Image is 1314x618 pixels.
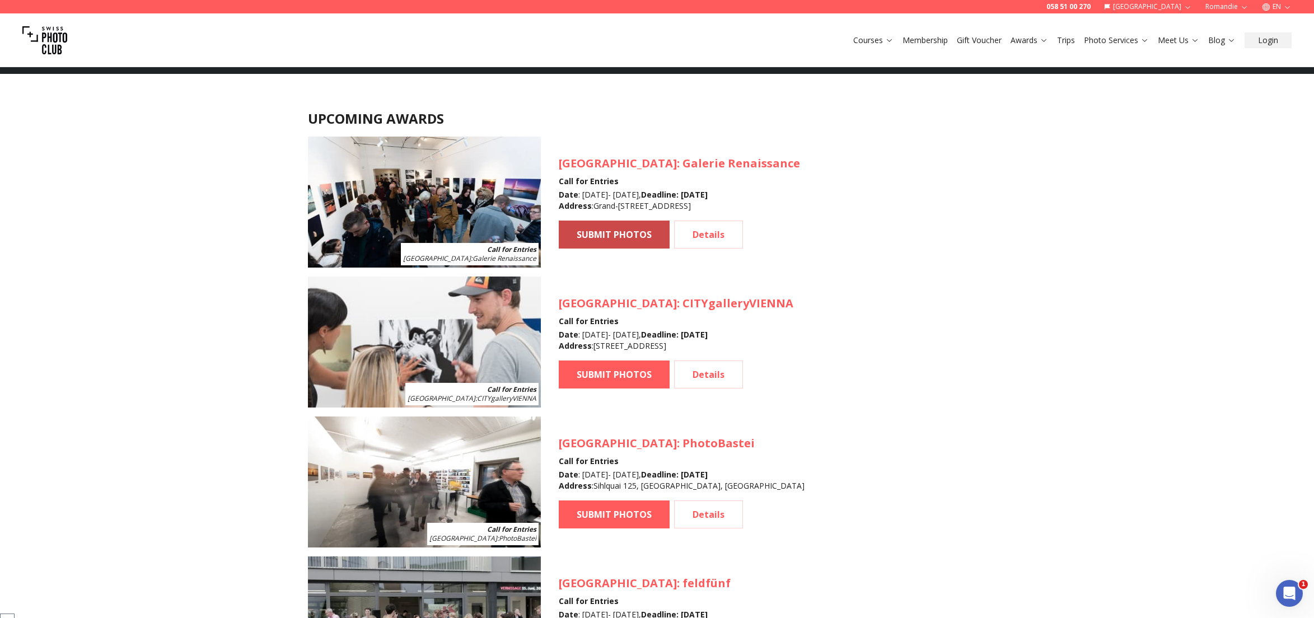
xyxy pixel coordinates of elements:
button: Photo Services [1079,32,1153,48]
span: [GEOGRAPHIC_DATA] [559,575,677,591]
button: Blog [1204,32,1240,48]
a: SUBMIT PHOTOS [559,360,670,388]
h3: : Galerie Renaissance [559,156,800,171]
a: Photo Services [1084,35,1149,46]
a: Meet Us [1158,35,1199,46]
span: [GEOGRAPHIC_DATA] [408,394,475,403]
a: Awards [1011,35,1048,46]
span: [GEOGRAPHIC_DATA] [559,156,677,171]
h4: Call for Entries [559,176,800,187]
button: Awards [1006,32,1053,48]
h2: UPCOMING AWARDS [308,110,1007,128]
div: : [DATE] - [DATE] , : Grand-[STREET_ADDRESS] [559,189,800,212]
span: [GEOGRAPHIC_DATA] [429,533,497,543]
span: 1 [1299,580,1308,589]
a: Blog [1208,35,1236,46]
a: 058 51 00 270 [1046,2,1091,11]
span: [GEOGRAPHIC_DATA] [403,254,471,263]
button: Login [1245,32,1292,48]
div: : [DATE] - [DATE] , : Sihlquai 125, [GEOGRAPHIC_DATA], [GEOGRAPHIC_DATA] [559,469,805,491]
a: Trips [1057,35,1075,46]
b: Date [559,469,578,480]
a: Details [674,360,743,388]
a: Gift Voucher [957,35,1002,46]
b: Deadline : [DATE] [641,189,708,200]
span: : Galerie Renaissance [403,254,536,263]
span: : CITYgalleryVIENNA [408,394,536,403]
h4: Call for Entries [559,316,793,327]
a: Membership [903,35,948,46]
button: Gift Voucher [952,32,1006,48]
button: Meet Us [1153,32,1204,48]
b: Call for Entries [487,245,536,254]
b: Call for Entries [487,385,536,394]
h4: Call for Entries [559,456,805,467]
b: Call for Entries [487,525,536,534]
button: Courses [849,32,898,48]
b: Deadline : [DATE] [641,469,708,480]
img: Swiss photo club [22,18,67,63]
img: SPC Photo Awards VIENNA October 2025 [308,277,541,408]
iframe: Intercom live chat [1276,580,1303,607]
b: Deadline : [DATE] [641,329,708,340]
b: Date [559,189,578,200]
h3: : PhotoBastei [559,436,805,451]
a: SUBMIT PHOTOS [559,500,670,528]
a: SUBMIT PHOTOS [559,221,670,249]
button: Membership [898,32,952,48]
a: Details [674,500,743,528]
a: Courses [853,35,894,46]
b: Address [559,340,592,351]
div: : [DATE] - [DATE] , : [STREET_ADDRESS] [559,329,793,352]
b: Address [559,200,592,211]
a: Details [674,221,743,249]
h4: Call for Entries [559,596,743,607]
h3: : CITYgalleryVIENNA [559,296,793,311]
b: Date [559,329,578,340]
span: [GEOGRAPHIC_DATA] [559,436,677,451]
span: : PhotoBastei [429,533,536,543]
b: Address [559,480,592,491]
img: SPC Photo Awards Zurich: December 2025 [308,416,541,547]
h3: : feldfünf [559,575,743,591]
img: SPC Photo Awards Geneva: October 2025 [308,137,541,268]
span: [GEOGRAPHIC_DATA] [559,296,677,311]
button: Trips [1053,32,1079,48]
